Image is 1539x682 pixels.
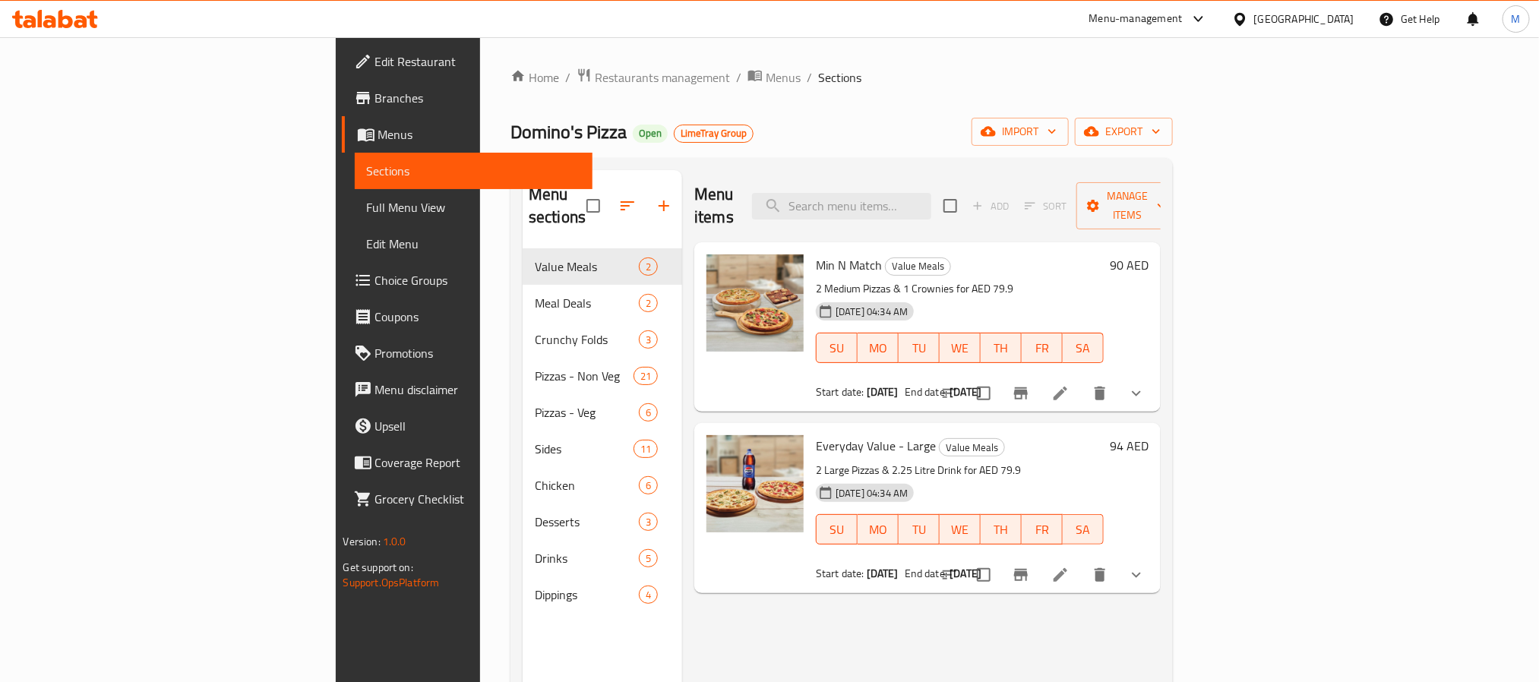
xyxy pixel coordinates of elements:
[577,68,730,87] a: Restaurants management
[510,68,1173,87] nav: breadcrumb
[375,344,580,362] span: Promotions
[535,586,639,604] span: Dippings
[966,194,1015,218] span: Add item
[535,513,639,531] div: Desserts
[1118,557,1155,593] button: show more
[675,127,753,140] span: LimeTray Group
[816,461,1104,480] p: 2 Large Pizzas & 2.25 Litre Drink for AED 79.9
[535,294,639,312] span: Meal Deals
[816,254,882,276] span: Min N Match
[378,125,580,144] span: Menus
[1022,333,1063,363] button: FR
[934,190,966,222] span: Select section
[342,116,593,153] a: Menus
[342,298,593,335] a: Coupons
[343,557,413,577] span: Get support on:
[867,564,899,583] b: [DATE]
[342,408,593,444] a: Upsell
[342,80,593,116] a: Branches
[634,369,657,384] span: 21
[905,337,934,359] span: TU
[640,588,657,602] span: 4
[535,549,639,567] span: Drinks
[523,394,682,431] div: Pizzas - Veg6
[1076,182,1178,229] button: Manage items
[640,260,657,274] span: 2
[706,435,804,532] img: Everyday Value - Large
[1082,557,1118,593] button: delete
[367,198,580,216] span: Full Menu View
[968,559,1000,591] span: Select to update
[640,515,657,529] span: 3
[639,476,658,494] div: items
[535,330,639,349] span: Crunchy Folds
[823,519,852,541] span: SU
[535,257,639,276] span: Value Meals
[886,257,950,275] span: Value Meals
[639,330,658,349] div: items
[375,417,580,435] span: Upsell
[523,321,682,358] div: Crunchy Folds3
[633,125,668,143] div: Open
[1087,122,1161,141] span: export
[523,358,682,394] div: Pizzas - Non Veg21
[706,254,804,352] img: Min N Match
[634,367,658,385] div: items
[946,337,975,359] span: WE
[823,337,852,359] span: SU
[816,333,858,363] button: SU
[342,335,593,371] a: Promotions
[342,262,593,298] a: Choice Groups
[899,514,940,545] button: TU
[535,476,639,494] span: Chicken
[577,190,609,222] span: Select all sections
[523,576,682,613] div: Dippings4
[807,68,812,87] li: /
[595,68,730,87] span: Restaurants management
[1110,254,1149,276] h6: 90 AED
[535,367,634,385] span: Pizzas - Non Veg
[981,333,1022,363] button: TH
[1003,557,1039,593] button: Branch-specific-item
[905,519,934,541] span: TU
[343,532,381,551] span: Version:
[523,285,682,321] div: Meal Deals2
[981,514,1022,545] button: TH
[1015,194,1076,218] span: Select section first
[535,403,639,422] span: Pizzas - Veg
[1051,566,1070,584] a: Edit menu item
[639,294,658,312] div: items
[816,514,858,545] button: SU
[1063,333,1104,363] button: SA
[1512,11,1521,27] span: M
[535,440,634,458] div: Sides
[375,490,580,508] span: Grocery Checklist
[1089,10,1183,28] div: Menu-management
[816,279,1104,298] p: 2 Medium Pizzas & 1 Crownies for AED 79.9
[972,118,1069,146] button: import
[640,551,657,566] span: 5
[940,439,1004,456] span: Value Meals
[639,403,658,422] div: items
[367,235,580,253] span: Edit Menu
[1051,384,1070,403] a: Edit menu item
[375,271,580,289] span: Choice Groups
[640,296,657,311] span: 2
[355,226,593,262] a: Edit Menu
[1028,519,1057,541] span: FR
[830,486,914,500] span: [DATE] 04:34 AM
[858,514,899,545] button: MO
[609,188,646,224] span: Sort sections
[816,382,864,402] span: Start date:
[984,122,1057,141] span: import
[830,305,914,319] span: [DATE] 04:34 AM
[383,532,406,551] span: 1.0.0
[342,481,593,517] a: Grocery Checklist
[816,434,936,457] span: Everyday Value - Large
[1069,337,1098,359] span: SA
[1127,384,1146,403] svg: Show Choices
[736,68,741,87] li: /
